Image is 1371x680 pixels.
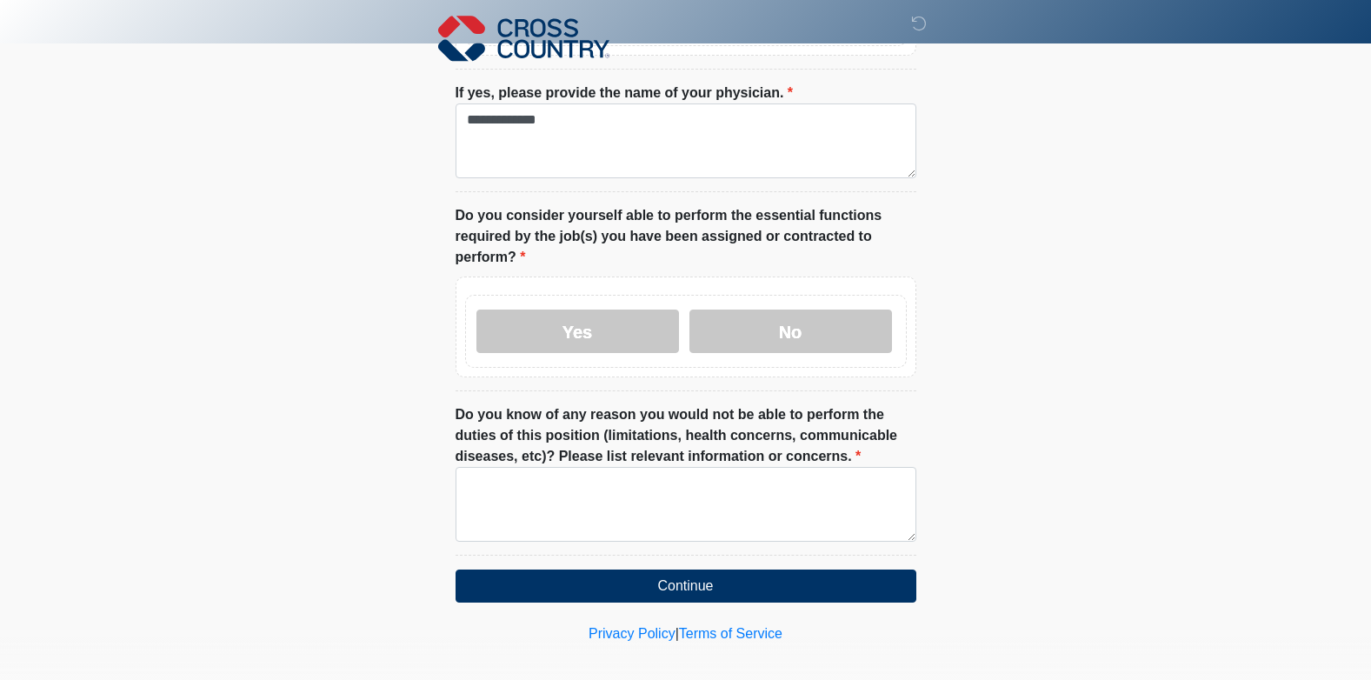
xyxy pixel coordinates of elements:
[456,404,916,467] label: Do you know of any reason you would not be able to perform the duties of this position (limitatio...
[679,626,782,641] a: Terms of Service
[476,310,679,353] label: Yes
[589,626,676,641] a: Privacy Policy
[456,83,794,103] label: If yes, please provide the name of your physician.
[689,310,892,353] label: No
[438,13,610,63] img: Cross Country Logo
[456,570,916,603] button: Continue
[456,205,916,268] label: Do you consider yourself able to perform the essential functions required by the job(s) you have ...
[676,626,679,641] a: |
